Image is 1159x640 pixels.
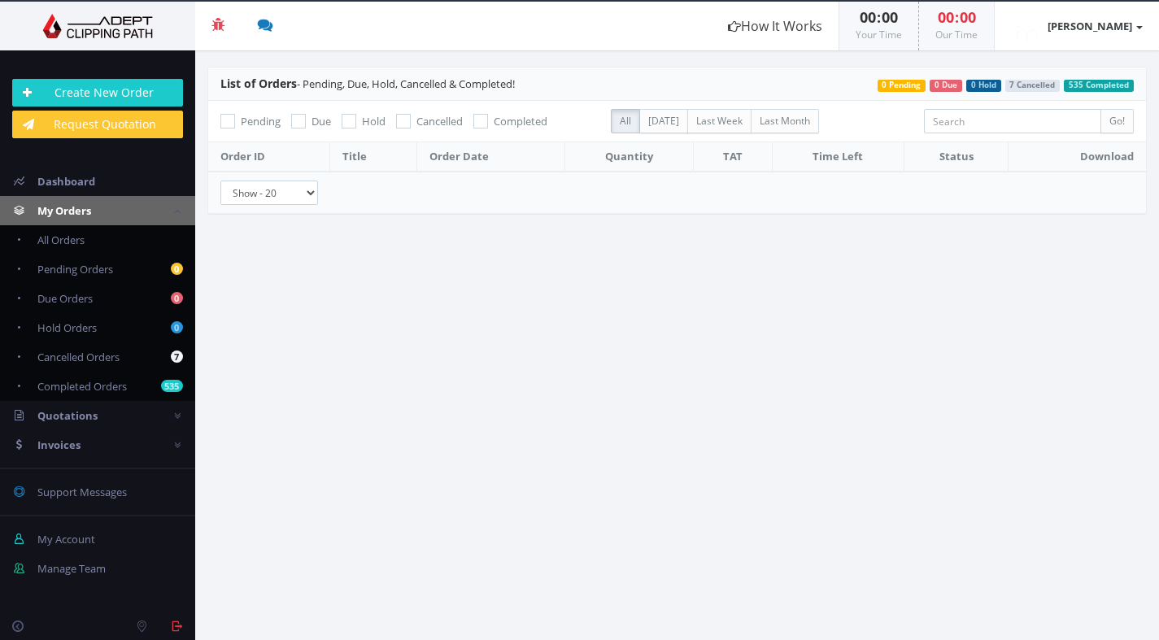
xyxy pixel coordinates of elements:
span: Pending Orders [37,262,113,276]
span: 00 [860,7,876,27]
span: : [954,7,960,27]
input: Go! [1100,109,1134,133]
span: 0 Pending [878,80,926,92]
span: Completed Orders [37,379,127,394]
span: Invoices [37,438,81,452]
th: Status [904,142,1009,172]
a: Request Quotation [12,111,183,138]
small: Our Time [935,28,978,41]
label: Last Month [751,109,819,133]
th: TAT [694,142,772,172]
b: 535 [161,380,183,392]
span: Due Orders [37,291,93,306]
span: : [876,7,882,27]
a: How It Works [712,2,839,50]
span: 535 Completed [1064,80,1134,92]
span: Quantity [605,149,653,163]
b: 0 [171,292,183,304]
span: Hold [362,114,386,128]
span: All Orders [37,233,85,247]
label: [DATE] [639,109,688,133]
th: Order Date [417,142,565,172]
span: Dashboard [37,174,95,189]
span: 0 Due [930,80,962,92]
a: [PERSON_NAME] [995,2,1159,50]
span: 0 Hold [966,80,1001,92]
strong: [PERSON_NAME] [1048,19,1132,33]
span: Cancelled Orders [37,350,120,364]
a: Create New Order [12,79,183,107]
small: Your Time [856,28,902,41]
span: 7 Cancelled [1005,80,1061,92]
span: - Pending, Due, Hold, Cancelled & Completed! [220,76,515,91]
span: Cancelled [416,114,463,128]
span: Support Messages [37,485,127,499]
label: All [611,109,640,133]
span: Due [312,114,331,128]
th: Time Left [772,142,904,172]
b: 7 [171,350,183,363]
span: Manage Team [37,561,106,576]
span: List of Orders [220,76,297,91]
img: timthumb.php [1011,10,1044,42]
span: Quotations [37,408,98,423]
span: Hold Orders [37,320,97,335]
span: 00 [938,7,954,27]
span: 00 [960,7,976,27]
span: My Orders [37,203,91,218]
span: My Account [37,532,95,546]
b: 0 [171,321,183,333]
th: Title [330,142,417,172]
img: Adept Graphics [12,14,183,38]
label: Last Week [687,109,752,133]
th: Download [1009,142,1146,172]
span: 00 [882,7,898,27]
span: Completed [494,114,547,128]
input: Search [924,109,1101,133]
b: 0 [171,263,183,275]
th: Order ID [208,142,330,172]
span: Pending [241,114,281,128]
